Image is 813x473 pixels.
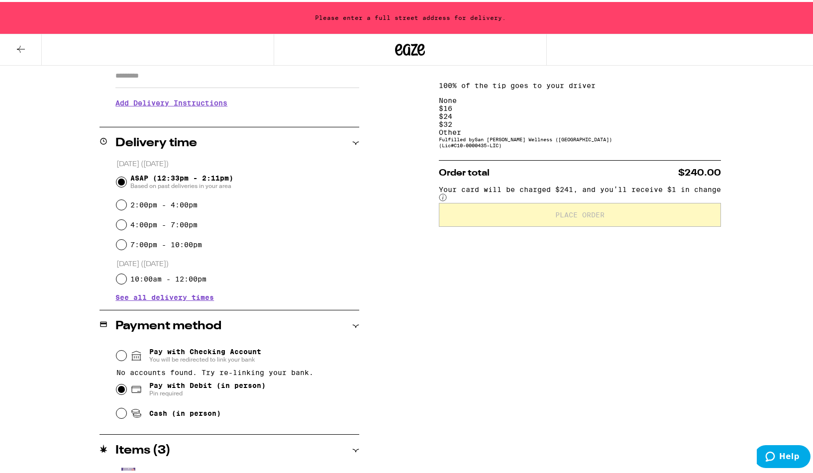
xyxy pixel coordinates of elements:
div: No accounts found. Try re-linking your bank. [116,367,360,375]
p: [DATE] ([DATE]) [116,158,360,167]
span: $240.00 [678,167,721,176]
span: You will be redirected to link your bank [149,354,261,362]
h2: Items ( 3 ) [115,443,171,455]
p: We'll contact you at [PHONE_NUMBER] when we arrive [115,112,359,120]
label: 7:00pm - 10:00pm [130,239,202,247]
p: 100% of the tip goes to your driver [439,80,721,88]
h2: Delivery time [115,135,197,147]
div: $ 32 [439,118,721,126]
div: $ 16 [439,102,721,110]
div: None [439,95,721,102]
span: ASAP (12:33pm - 2:11pm) [130,172,233,188]
span: Pin required [149,387,266,395]
span: Pay with Debit (in person) [149,379,266,387]
label: 2:00pm - 4:00pm [130,199,198,207]
button: See all delivery times [115,292,214,299]
span: Pay with Checking Account [149,346,261,362]
h2: Payment method [115,318,221,330]
button: Place Order [439,201,721,225]
span: Order total [439,167,490,176]
iframe: Opens a widget where you can find more information [757,443,811,468]
div: Fulfilled by San [PERSON_NAME] Wellness ([GEOGRAPHIC_DATA]) (Lic# C10-0000435-LIC ) [439,134,721,146]
h3: Add Delivery Instructions [115,90,359,112]
div: $ 24 [439,110,721,118]
p: [DATE] ([DATE]) [116,258,360,267]
span: Place Order [555,209,605,216]
label: 10:00am - 12:00pm [130,273,206,281]
span: Based on past deliveries in your area [130,180,233,188]
span: Your card will be charged $241, and you’ll receive $1 in change [439,184,721,191]
div: Other [439,126,721,134]
label: 4:00pm - 7:00pm [130,219,198,227]
span: Cash (in person) [149,407,221,415]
